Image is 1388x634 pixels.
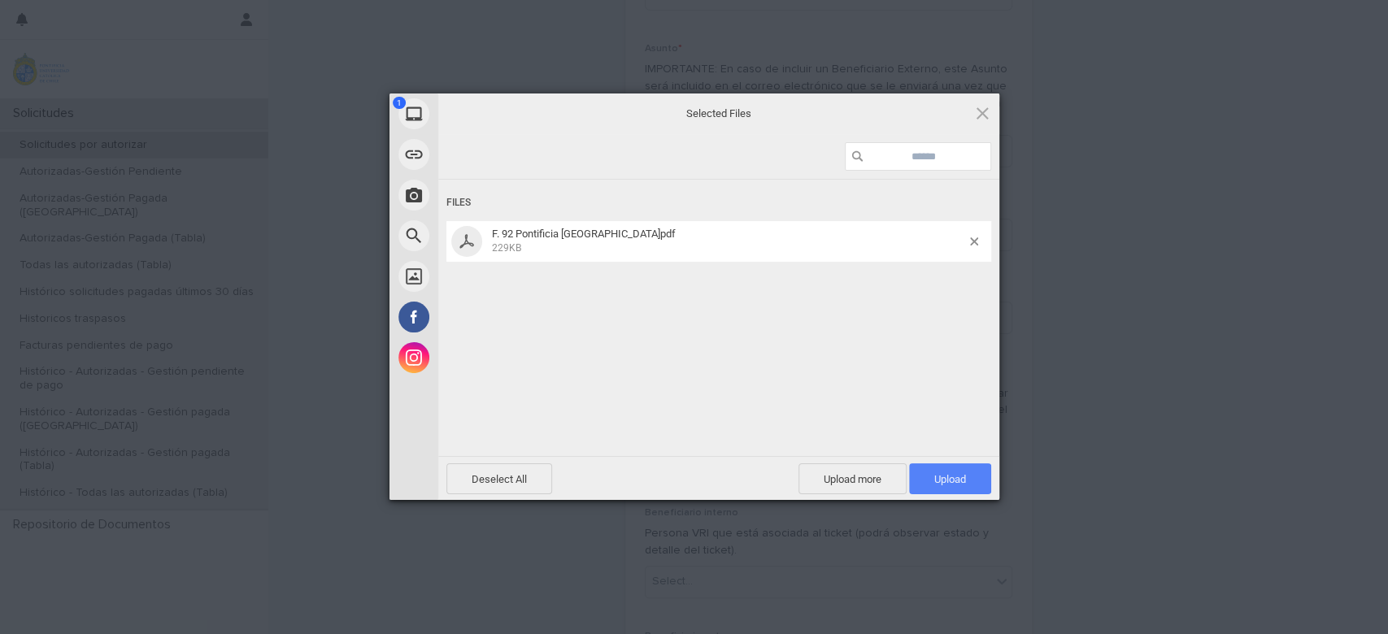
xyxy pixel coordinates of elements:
span: 1 [393,97,406,109]
span: Selected Files [556,106,881,121]
span: Upload more [798,463,907,494]
div: Take Photo [389,175,585,215]
span: Deselect All [446,463,552,494]
span: Upload [909,463,991,494]
span: F. 92 Pontificia [GEOGRAPHIC_DATA]pdf [492,228,676,240]
div: Instagram [389,337,585,378]
span: Upload [934,473,966,485]
div: Web Search [389,215,585,256]
span: 229KB [492,242,521,254]
div: Link (URL) [389,134,585,175]
div: Unsplash [389,256,585,297]
div: Files [446,188,991,218]
span: Click here or hit ESC to close picker [973,104,991,122]
div: My Device [389,93,585,134]
span: F. 92 Pontificia Universidad Católica de Chile.pdf [487,228,970,254]
div: Facebook [389,297,585,337]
